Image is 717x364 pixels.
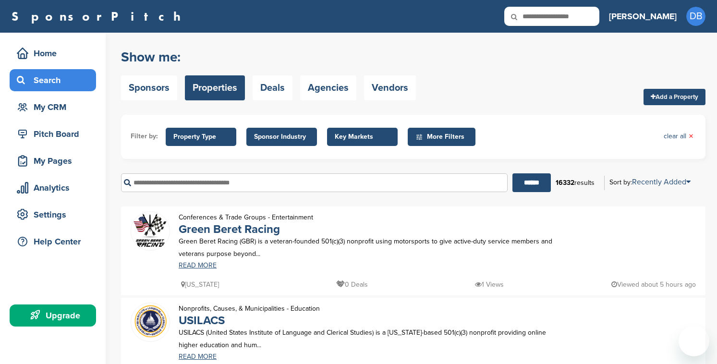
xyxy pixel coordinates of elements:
a: Deals [253,75,292,100]
li: Filter by: [131,131,158,142]
div: Upgrade [14,307,96,324]
a: READ MORE [179,262,555,269]
a: Vendors [364,75,416,100]
a: Add a Property [644,89,705,105]
a: Analytics [10,177,96,199]
div: Settings [14,206,96,223]
a: Pitch Board [10,123,96,145]
p: 0 Deals [336,279,368,291]
a: Upgrade [10,304,96,327]
span: Property Type [173,132,229,142]
div: My CRM [14,98,96,116]
a: Search [10,69,96,91]
span: Key Markets [335,132,390,142]
span: More Filters [415,132,471,142]
a: clear all× [664,131,693,142]
p: Green Beret Racing (GBR) is a veteran-founded 501(c)(3) nonprofit using motorsports to give activ... [179,235,555,259]
span: × [689,131,693,142]
h2: Show me: [121,49,416,66]
p: Viewed about 5 hours ago [611,279,696,291]
a: My CRM [10,96,96,118]
a: Recently Added [632,177,691,187]
p: Conferences & Trade Groups - Entertainment [179,211,313,223]
a: My Pages [10,150,96,172]
div: Home [14,45,96,62]
a: Properties [185,75,245,100]
a: [PERSON_NAME] [609,6,677,27]
span: Sponsor Industry [254,132,309,142]
p: Nonprofits, Causes, & Municipalities - Education [179,303,320,315]
p: USILACS (United States Institute of Language and Clerical Studies) is a [US_STATE]-based 501(c)(3... [179,327,555,351]
div: Search [14,72,96,89]
b: 16332 [556,179,574,187]
a: SponsorPitch [12,10,187,23]
iframe: Button to launch messaging window [679,326,709,356]
h3: [PERSON_NAME] [609,10,677,23]
a: Sponsors [121,75,177,100]
a: READ MORE [179,353,555,360]
a: Help Center [10,231,96,253]
a: USILACS [179,314,225,328]
div: Sort by: [609,178,691,186]
div: Pitch Board [14,125,96,143]
a: Agencies [300,75,356,100]
img: Gbr composite 06 [131,212,170,249]
div: My Pages [14,152,96,170]
div: Help Center [14,233,96,250]
a: Home [10,42,96,64]
a: Green Beret Racing [179,222,280,236]
p: 1 Views [475,279,504,291]
p: [US_STATE] [181,279,219,291]
div: Analytics [14,179,96,196]
span: DB [686,7,705,26]
div: results [551,175,599,191]
img: Untitled 1 01 [131,303,170,339]
a: Settings [10,204,96,226]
